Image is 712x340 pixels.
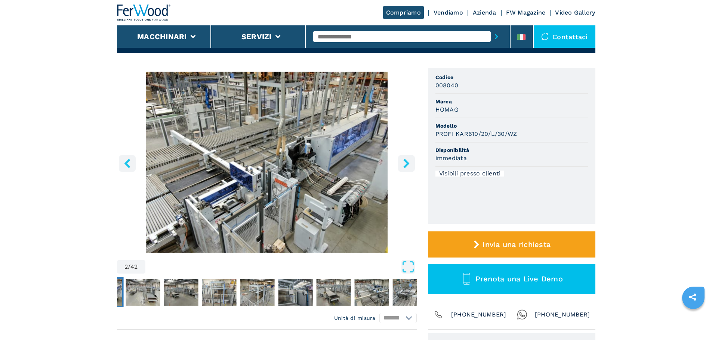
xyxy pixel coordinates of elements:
button: Go to Slide 6 [238,277,276,307]
button: left-button [119,155,136,172]
span: Disponibilità [435,146,588,154]
img: e5547b591f6c5f89dccba58310338fc5 [126,279,160,306]
span: [PHONE_NUMBER] [535,309,590,320]
button: Prenota una Live Demo [428,264,595,294]
h3: HOMAG [435,105,459,114]
a: FW Magazine [506,9,546,16]
button: Go to Slide 10 [391,277,428,307]
img: Contattaci [541,33,549,40]
button: right-button [398,155,415,172]
img: 07853c2b120eb682ff7e1f83c7673f14 [87,279,122,306]
button: Macchinari [137,32,187,41]
button: Go to Slide 9 [353,277,390,307]
img: 9e76bf35d7218dc2e98f8b419196bde3 [202,279,236,306]
button: Invia una richiesta [428,231,595,258]
h3: immediata [435,154,467,162]
div: Go to Slide 2 [117,72,417,253]
img: e96f8fe1f4745b5b3b10848fae031bf9 [354,279,389,306]
span: 42 [130,264,138,270]
button: Go to Slide 2 [86,277,123,307]
nav: Thumbnail Navigation [86,277,386,307]
button: submit-button [491,28,502,45]
img: f47430fb213b691bc33d4f0382a800ee [278,279,312,306]
span: / [128,264,130,270]
img: Whatsapp [517,309,527,320]
span: [PHONE_NUMBER] [451,309,506,320]
span: Codice [435,74,588,81]
button: Go to Slide 4 [162,277,200,307]
div: Contattaci [534,25,595,48]
button: Go to Slide 3 [124,277,161,307]
img: Bordatrice LOTTO 1 HOMAG PROFI KAR610/20/L/30/WZ [117,72,417,253]
a: Azienda [473,9,496,16]
a: sharethis [683,288,702,306]
span: 2 [124,264,128,270]
button: Go to Slide 7 [277,277,314,307]
h3: 008040 [435,81,459,90]
div: Visibili presso clienti [435,171,505,177]
em: Unità di misura [334,314,376,322]
img: Phone [433,309,444,320]
img: 1ffef58453231eb9e3559841871e7b8f [240,279,274,306]
a: Video Gallery [555,9,595,16]
a: Compriamo [383,6,424,19]
span: Prenota una Live Demo [475,274,563,283]
button: Servizi [241,32,272,41]
img: 2db24226110ac6de326bb82f8a124f79 [316,279,351,306]
h3: PROFI KAR610/20/L/30/WZ [435,130,517,138]
span: Modello [435,122,588,130]
img: 63c46c4f753bcc6f32699713ea8dd3e7 [392,279,427,306]
button: Go to Slide 5 [200,277,238,307]
img: 0072b8eb81ca96eb936b5ca4d6bbcbb1 [164,279,198,306]
a: Vendiamo [434,9,463,16]
button: Open Fullscreen [147,260,415,274]
iframe: Chat [680,306,706,334]
span: Marca [435,98,588,105]
span: Invia una richiesta [483,240,551,249]
button: Go to Slide 8 [315,277,352,307]
img: Ferwood [117,4,171,21]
